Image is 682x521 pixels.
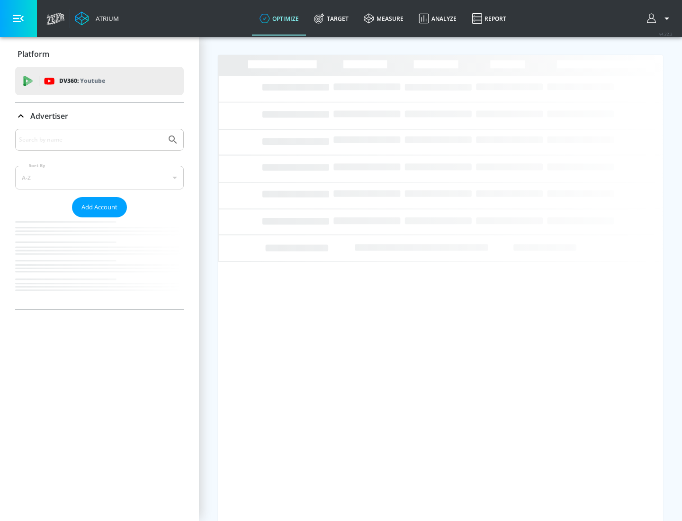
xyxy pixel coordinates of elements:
div: A-Z [15,166,184,189]
div: Platform [15,41,184,67]
p: Advertiser [30,111,68,121]
span: v 4.22.2 [659,31,673,36]
button: Add Account [72,197,127,217]
p: DV360: [59,76,105,86]
a: Atrium [75,11,119,26]
input: Search by name [19,134,162,146]
div: Advertiser [15,129,184,309]
a: Target [306,1,356,36]
p: Platform [18,49,49,59]
a: Report [464,1,514,36]
div: DV360: Youtube [15,67,184,95]
nav: list of Advertiser [15,217,184,309]
span: Add Account [81,202,117,213]
a: optimize [252,1,306,36]
a: measure [356,1,411,36]
p: Youtube [80,76,105,86]
label: Sort By [27,162,47,169]
a: Analyze [411,1,464,36]
div: Advertiser [15,103,184,129]
div: Atrium [92,14,119,23]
